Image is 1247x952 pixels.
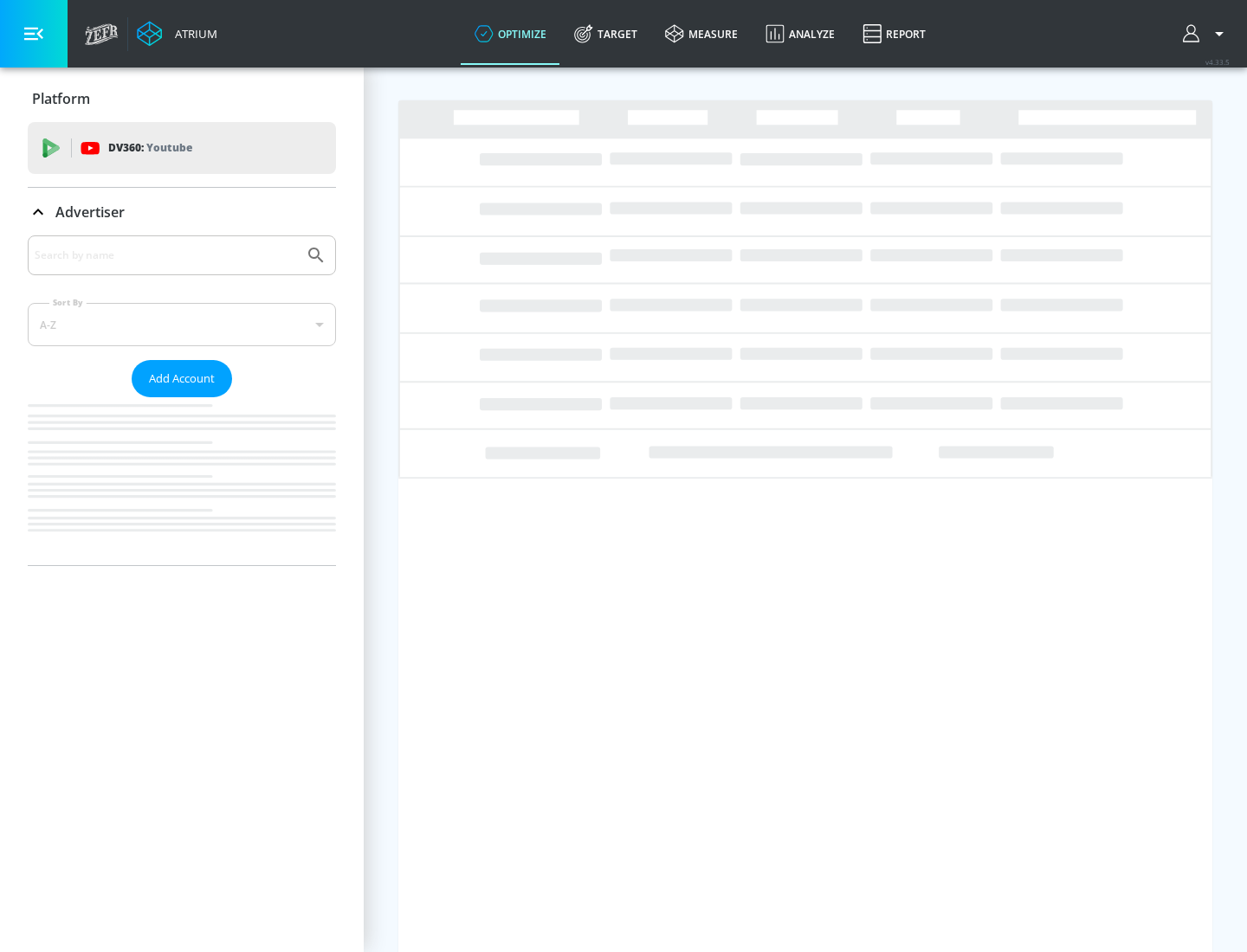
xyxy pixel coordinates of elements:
a: Atrium [137,21,217,47]
div: Platform [28,74,336,123]
a: measure [651,3,752,65]
nav: list of Advertiser [28,397,336,565]
button: Add Account [132,360,232,397]
a: Analyze [752,3,849,65]
div: Advertiser [28,188,336,236]
p: Youtube [146,138,192,157]
div: Atrium [168,26,217,42]
p: Advertiser [55,203,125,222]
div: DV360: Youtube [28,122,336,174]
div: A-Z [28,303,336,346]
div: Advertiser [28,235,336,565]
label: Sort By [49,297,87,308]
a: Target [560,3,651,65]
p: DV360: [108,138,192,158]
a: optimize [461,3,560,65]
span: Add Account [149,369,215,389]
input: Search by name [35,244,297,267]
p: Platform [32,89,90,108]
span: v 4.33.5 [1205,57,1230,67]
a: Report [849,3,940,65]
